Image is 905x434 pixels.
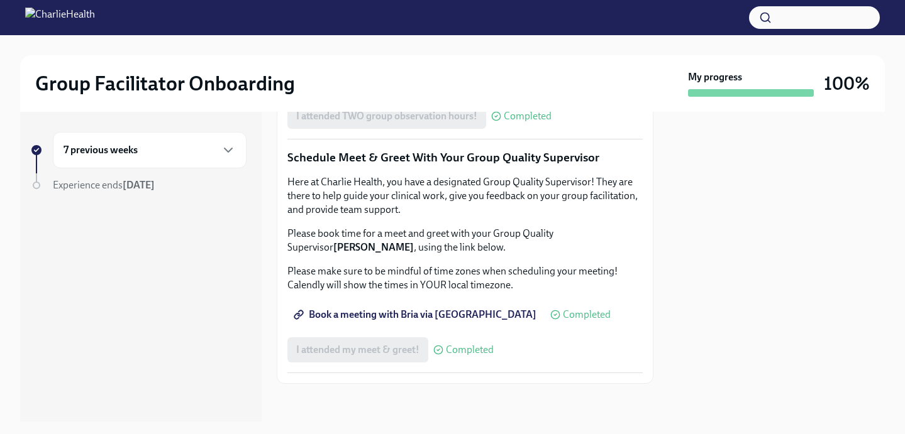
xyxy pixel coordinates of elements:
p: Please book time for a meet and greet with your Group Quality Supervisor , using the link below. [287,227,643,254]
span: Experience ends [53,179,155,191]
a: Book a meeting with Bria via [GEOGRAPHIC_DATA] [287,302,545,327]
h3: 100% [824,72,870,95]
strong: My progress [688,70,742,84]
p: Please make sure to be mindful of time zones when scheduling your meeting! Calendly will show the... [287,264,643,292]
strong: [DATE] [123,179,155,191]
p: Here at Charlie Health, you have a designated Group Quality Supervisor! They are there to help gu... [287,175,643,217]
div: 7 previous weeks [53,132,247,168]
span: Completed [563,310,611,320]
img: CharlieHealth [25,8,95,28]
span: Book a meeting with Bria via [GEOGRAPHIC_DATA] [296,308,536,321]
span: Completed [504,111,552,121]
strong: [PERSON_NAME] [333,241,414,253]
span: Completed [446,345,494,355]
h2: Group Facilitator Onboarding [35,71,295,96]
h6: 7 previous weeks [64,143,138,157]
p: Schedule Meet & Greet With Your Group Quality Supervisor [287,149,643,166]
